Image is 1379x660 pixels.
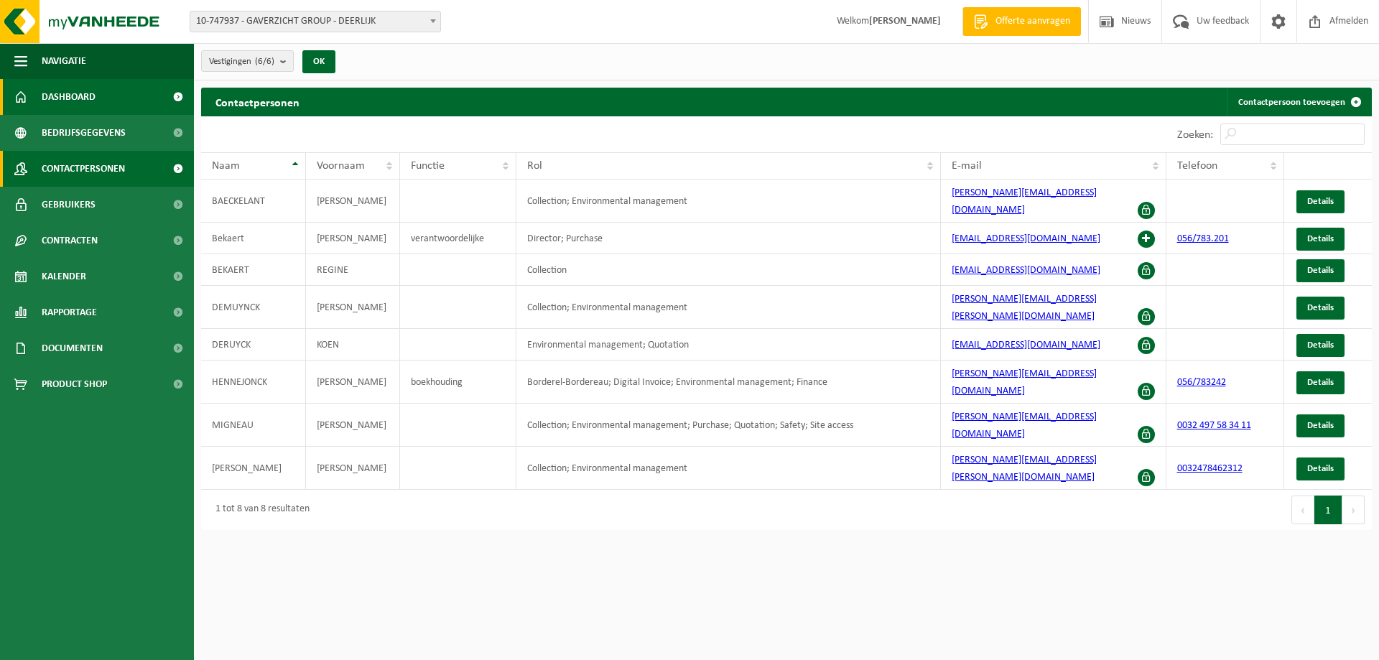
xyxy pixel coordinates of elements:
[212,160,240,172] span: Naam
[1296,457,1345,480] a: Details
[190,11,441,32] span: 10-747937 - GAVERZICHT GROUP - DEERLIJK
[952,160,982,172] span: E-mail
[190,11,440,32] span: 10-747937 - GAVERZICHT GROUP - DEERLIJK
[516,223,941,254] td: Director; Purchase
[42,223,98,259] span: Contracten
[1177,420,1251,431] a: 0032 497 58 34 11
[1296,297,1345,320] a: Details
[952,368,1097,396] a: [PERSON_NAME][EMAIL_ADDRESS][DOMAIN_NAME]
[516,361,941,404] td: Borderel-Bordereau; Digital Invoice; Environmental management; Finance
[527,160,542,172] span: Rol
[992,14,1074,29] span: Offerte aanvragen
[1307,464,1334,473] span: Details
[1307,266,1334,275] span: Details
[306,223,400,254] td: [PERSON_NAME]
[516,254,941,286] td: Collection
[516,180,941,223] td: Collection; Environmental management
[1177,129,1213,141] label: Zoeken:
[306,447,400,490] td: [PERSON_NAME]
[201,88,314,116] h2: Contactpersonen
[1296,228,1345,251] a: Details
[1227,88,1370,116] a: Contactpersoon toevoegen
[1307,378,1334,387] span: Details
[952,233,1100,244] a: [EMAIL_ADDRESS][DOMAIN_NAME]
[306,329,400,361] td: KOEN
[1296,259,1345,282] a: Details
[411,160,445,172] span: Functie
[306,404,400,447] td: [PERSON_NAME]
[952,340,1100,350] a: [EMAIL_ADDRESS][DOMAIN_NAME]
[952,412,1097,440] a: [PERSON_NAME][EMAIL_ADDRESS][DOMAIN_NAME]
[1177,233,1229,244] a: 056/783.201
[1307,421,1334,430] span: Details
[1296,190,1345,213] a: Details
[255,57,274,66] count: (6/6)
[1307,303,1334,312] span: Details
[1342,496,1365,524] button: Next
[1296,334,1345,357] a: Details
[1314,496,1342,524] button: 1
[400,361,516,404] td: boekhouding
[952,265,1100,276] a: [EMAIL_ADDRESS][DOMAIN_NAME]
[42,187,96,223] span: Gebruikers
[42,330,103,366] span: Documenten
[952,187,1097,215] a: [PERSON_NAME][EMAIL_ADDRESS][DOMAIN_NAME]
[201,254,306,286] td: BEKAERT
[42,366,107,402] span: Product Shop
[42,43,86,79] span: Navigatie
[516,286,941,329] td: Collection; Environmental management
[201,180,306,223] td: BAECKELANT
[201,223,306,254] td: Bekaert
[306,286,400,329] td: [PERSON_NAME]
[516,447,941,490] td: Collection; Environmental management
[962,7,1081,36] a: Offerte aanvragen
[516,329,941,361] td: Environmental management; Quotation
[400,223,516,254] td: verantwoordelijke
[1177,160,1217,172] span: Telefoon
[42,294,97,330] span: Rapportage
[1307,197,1334,206] span: Details
[1307,340,1334,350] span: Details
[201,286,306,329] td: DEMUYNCK
[869,16,941,27] strong: [PERSON_NAME]
[317,160,365,172] span: Voornaam
[42,151,125,187] span: Contactpersonen
[306,180,400,223] td: [PERSON_NAME]
[1177,377,1226,388] a: 056/783242
[1307,234,1334,243] span: Details
[952,455,1097,483] a: [PERSON_NAME][EMAIL_ADDRESS][PERSON_NAME][DOMAIN_NAME]
[208,497,310,523] div: 1 tot 8 van 8 resultaten
[42,259,86,294] span: Kalender
[201,404,306,447] td: MIGNEAU
[306,361,400,404] td: [PERSON_NAME]
[209,51,274,73] span: Vestigingen
[1291,496,1314,524] button: Previous
[201,447,306,490] td: [PERSON_NAME]
[952,294,1097,322] a: [PERSON_NAME][EMAIL_ADDRESS][PERSON_NAME][DOMAIN_NAME]
[516,404,941,447] td: Collection; Environmental management; Purchase; Quotation; Safety; Site access
[42,79,96,115] span: Dashboard
[201,329,306,361] td: DERUYCK
[201,361,306,404] td: HENNEJONCK
[201,50,294,72] button: Vestigingen(6/6)
[1296,371,1345,394] a: Details
[306,254,400,286] td: REGINE
[42,115,126,151] span: Bedrijfsgegevens
[1177,463,1243,474] a: 0032478462312
[302,50,335,73] button: OK
[1296,414,1345,437] a: Details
